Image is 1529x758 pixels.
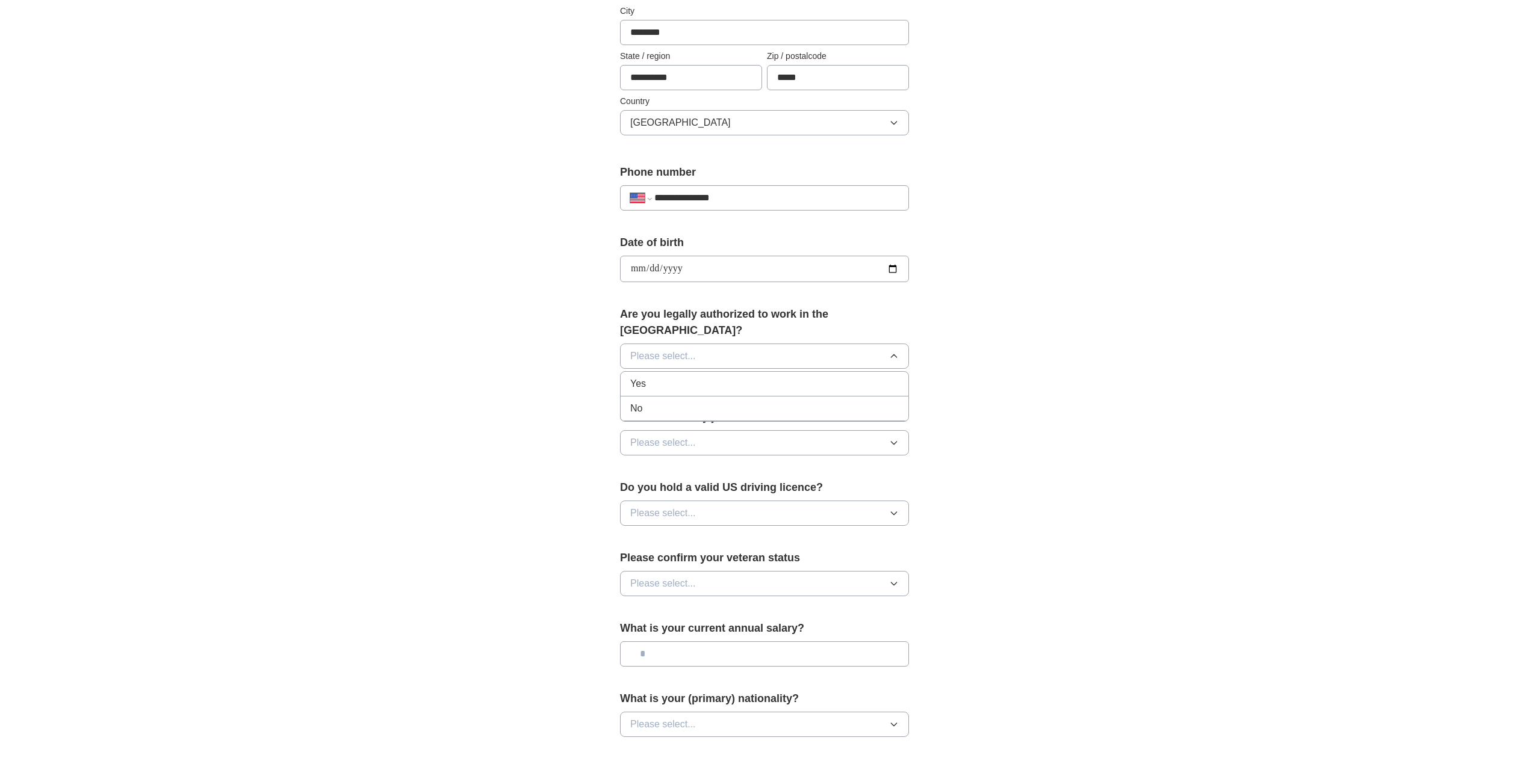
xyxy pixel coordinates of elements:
[620,620,909,636] label: What is your current annual salary?
[620,164,909,180] label: Phone number
[630,377,646,391] span: Yes
[620,479,909,496] label: Do you hold a valid US driving licence?
[620,306,909,339] label: Are you legally authorized to work in the [GEOGRAPHIC_DATA]?
[630,436,696,450] span: Please select...
[620,344,909,369] button: Please select...
[620,691,909,707] label: What is your (primary) nationality?
[630,116,731,130] span: [GEOGRAPHIC_DATA]
[620,50,762,63] label: State / region
[620,430,909,455] button: Please select...
[630,349,696,363] span: Please select...
[767,50,909,63] label: Zip / postalcode
[620,712,909,737] button: Please select...
[620,95,909,108] label: Country
[620,550,909,566] label: Please confirm your veteran status
[630,506,696,520] span: Please select...
[630,717,696,732] span: Please select...
[630,401,642,416] span: No
[620,110,909,135] button: [GEOGRAPHIC_DATA]
[620,235,909,251] label: Date of birth
[620,571,909,596] button: Please select...
[620,501,909,526] button: Please select...
[630,576,696,591] span: Please select...
[620,5,909,17] label: City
